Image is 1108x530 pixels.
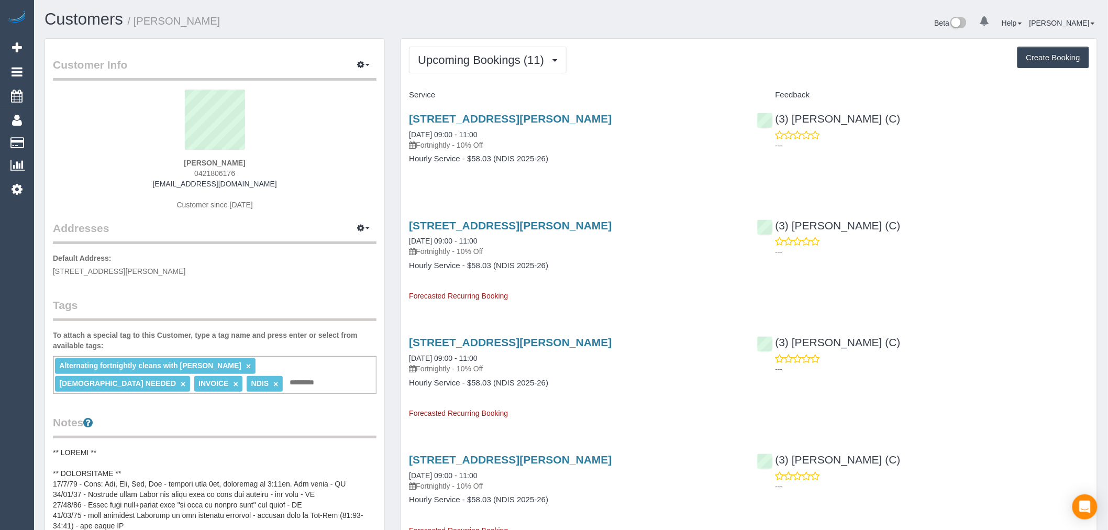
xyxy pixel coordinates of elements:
a: [STREET_ADDRESS][PERSON_NAME] [409,219,612,231]
span: Forecasted Recurring Booking [409,409,508,417]
p: Fortnightly - 10% Off [409,363,741,374]
a: [DATE] 09:00 - 11:00 [409,471,477,480]
a: × [273,380,278,389]
span: [DEMOGRAPHIC_DATA] NEEDED [59,379,176,388]
label: To attach a special tag to this Customer, type a tag name and press enter or select from availabl... [53,330,376,351]
a: (3) [PERSON_NAME] (C) [757,336,901,348]
strong: [PERSON_NAME] [184,159,245,167]
button: Create Booking [1017,47,1089,69]
p: --- [775,140,1089,151]
img: New interface [949,17,967,30]
a: [DATE] 09:00 - 11:00 [409,354,477,362]
p: Fortnightly - 10% Off [409,246,741,257]
span: INVOICE [198,379,229,388]
a: [EMAIL_ADDRESS][DOMAIN_NAME] [153,180,277,188]
p: --- [775,481,1089,492]
a: Help [1002,19,1022,27]
small: / [PERSON_NAME] [128,15,220,27]
h4: Service [409,91,741,100]
button: Upcoming Bookings (11) [409,47,567,73]
img: Automaid Logo [6,10,27,25]
a: [PERSON_NAME] [1029,19,1095,27]
a: Customers [45,10,123,28]
a: [DATE] 09:00 - 11:00 [409,130,477,139]
h4: Hourly Service - $58.03 (NDIS 2025-26) [409,154,741,163]
legend: Notes [53,415,376,438]
a: [STREET_ADDRESS][PERSON_NAME] [409,113,612,125]
h4: Hourly Service - $58.03 (NDIS 2025-26) [409,261,741,270]
span: [STREET_ADDRESS][PERSON_NAME] [53,267,186,275]
span: Upcoming Bookings (11) [418,53,549,67]
p: --- [775,364,1089,374]
p: Fortnightly - 10% Off [409,481,741,491]
span: NDIS [251,379,269,388]
a: × [234,380,238,389]
a: Beta [935,19,967,27]
legend: Tags [53,297,376,321]
a: [STREET_ADDRESS][PERSON_NAME] [409,336,612,348]
p: --- [775,247,1089,257]
a: (3) [PERSON_NAME] (C) [757,454,901,466]
legend: Customer Info [53,57,376,81]
h4: Feedback [757,91,1089,100]
span: 0421806176 [194,169,235,178]
p: Fortnightly - 10% Off [409,140,741,150]
span: Alternating fortnightly cleans with [PERSON_NAME] [59,361,241,370]
a: [DATE] 09:00 - 11:00 [409,237,477,245]
a: × [181,380,185,389]
a: × [246,362,251,371]
a: (3) [PERSON_NAME] (C) [757,113,901,125]
a: [STREET_ADDRESS][PERSON_NAME] [409,454,612,466]
label: Default Address: [53,253,112,263]
h4: Hourly Service - $58.03 (NDIS 2025-26) [409,495,741,504]
span: Forecasted Recurring Booking [409,292,508,300]
span: Customer since [DATE] [177,201,253,209]
h4: Hourly Service - $58.03 (NDIS 2025-26) [409,379,741,388]
div: Open Intercom Messenger [1072,494,1098,520]
a: (3) [PERSON_NAME] (C) [757,219,901,231]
